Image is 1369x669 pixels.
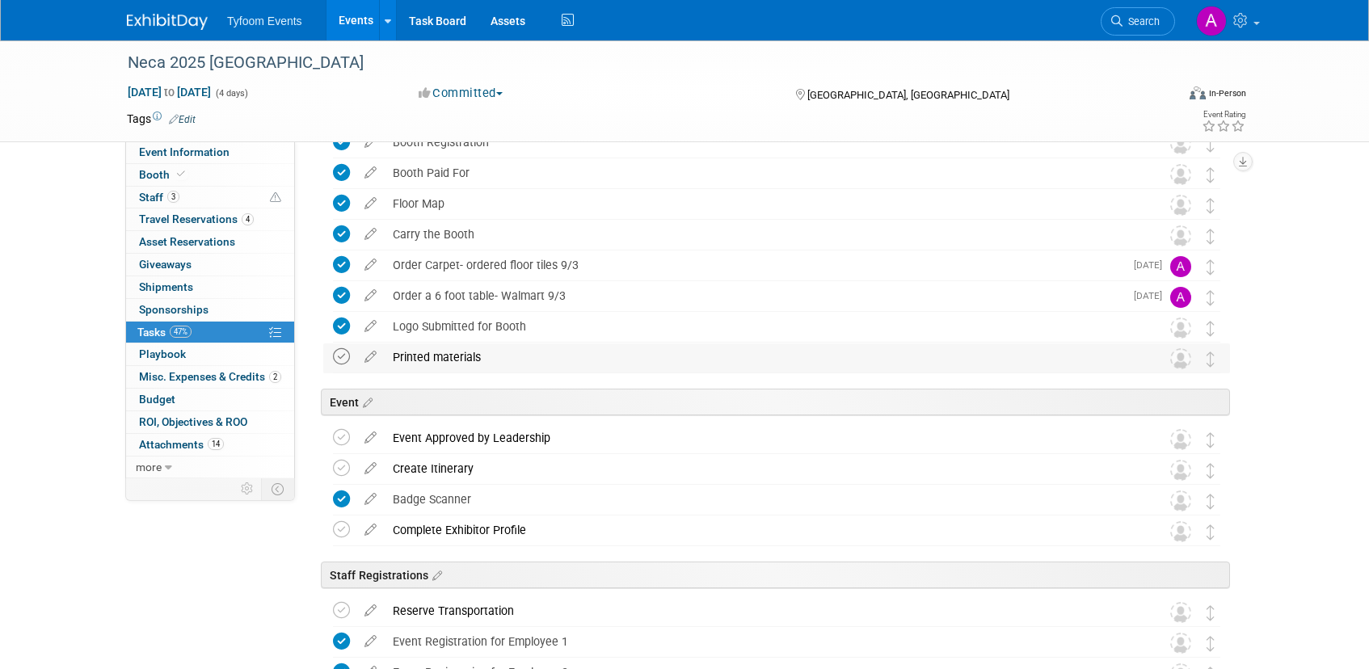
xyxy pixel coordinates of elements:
i: Move task [1207,290,1215,305]
a: Travel Reservations4 [126,208,294,230]
a: edit [356,227,385,242]
span: Travel Reservations [139,212,254,225]
a: edit [356,350,385,364]
div: Event Format [1080,84,1246,108]
img: Unassigned [1170,164,1191,185]
i: Move task [1207,137,1215,152]
img: Angie Nichols [1170,256,1191,277]
a: edit [356,523,385,537]
img: Unassigned [1170,225,1191,246]
div: Event Approved by Leadership [385,424,1138,452]
i: Move task [1207,524,1215,540]
img: ExhibitDay [127,14,208,30]
i: Move task [1207,259,1215,275]
div: Create Itinerary [385,455,1138,482]
span: Tasks [137,326,192,339]
div: Complete Exhibitor Profile [385,516,1138,544]
span: Booth [139,168,188,181]
div: Staff Registrations [321,562,1230,588]
i: Move task [1207,351,1215,367]
img: Angie Nichols [1170,287,1191,308]
a: more [126,457,294,478]
span: Playbook [139,347,186,360]
span: Sponsorships [139,303,209,316]
a: Attachments14 [126,434,294,456]
i: Move task [1207,432,1215,448]
a: edit [356,319,385,334]
span: 4 [242,213,254,225]
img: Angie Nichols [1196,6,1227,36]
a: edit [356,288,385,303]
td: Tags [127,111,196,127]
span: Shipments [139,280,193,293]
img: Unassigned [1170,633,1191,654]
a: edit [356,492,385,507]
span: Attachments [139,438,224,451]
i: Booth reservation complete [177,170,185,179]
img: Unassigned [1170,195,1191,216]
a: Edit [169,114,196,125]
div: Order a 6 foot table- Walmart 9/3 [385,282,1124,309]
span: Staff [139,191,179,204]
i: Move task [1207,167,1215,183]
img: Unassigned [1170,318,1191,339]
span: Misc. Expenses & Credits [139,370,281,383]
div: Order Carpet- ordered floor tiles 9/3 [385,251,1124,279]
a: Staff3 [126,187,294,208]
div: In-Person [1208,87,1246,99]
td: Personalize Event Tab Strip [234,478,262,499]
img: Unassigned [1170,490,1191,511]
span: [GEOGRAPHIC_DATA], [GEOGRAPHIC_DATA] [807,89,1009,101]
span: 2 [269,371,281,383]
a: Booth [126,164,294,186]
i: Move task [1207,636,1215,651]
span: more [136,461,162,473]
span: 3 [167,191,179,203]
img: Unassigned [1170,348,1191,369]
a: edit [356,604,385,618]
a: Giveaways [126,254,294,276]
img: Unassigned [1170,460,1191,481]
div: Printed materials [385,343,1138,371]
div: Event Rating [1202,111,1245,119]
div: Carry the Booth [385,221,1138,248]
span: (4 days) [214,88,248,99]
span: Giveaways [139,258,192,271]
a: Asset Reservations [126,231,294,253]
span: 14 [208,438,224,450]
a: edit [356,258,385,272]
a: edit [356,431,385,445]
span: Search [1123,15,1160,27]
span: Asset Reservations [139,235,235,248]
span: Tyfoom Events [227,15,302,27]
a: Tasks47% [126,322,294,343]
div: Logo Submitted for Booth [385,313,1138,340]
span: 47% [170,326,192,338]
a: Search [1101,7,1175,36]
a: edit [356,196,385,211]
span: [DATE] [1134,290,1170,301]
a: Event Information [126,141,294,163]
div: Event Registration for Employee 1 [385,628,1138,655]
i: Move task [1207,605,1215,621]
img: Unassigned [1170,429,1191,450]
div: Floor Map [385,190,1138,217]
i: Move task [1207,494,1215,509]
a: Sponsorships [126,299,294,321]
div: Event [321,389,1230,415]
button: Committed [413,85,509,102]
div: Booth Paid For [385,159,1138,187]
span: [DATE] [1134,259,1170,271]
a: ROI, Objectives & ROO [126,411,294,433]
span: [DATE] [DATE] [127,85,212,99]
div: Neca 2025 [GEOGRAPHIC_DATA] [122,48,1151,78]
div: Reserve Transportation [385,597,1138,625]
span: to [162,86,177,99]
a: Edit sections [359,393,373,410]
img: Unassigned [1170,521,1191,542]
a: Shipments [126,276,294,298]
i: Move task [1207,229,1215,244]
a: Playbook [126,343,294,365]
a: edit [356,461,385,476]
i: Move task [1207,463,1215,478]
